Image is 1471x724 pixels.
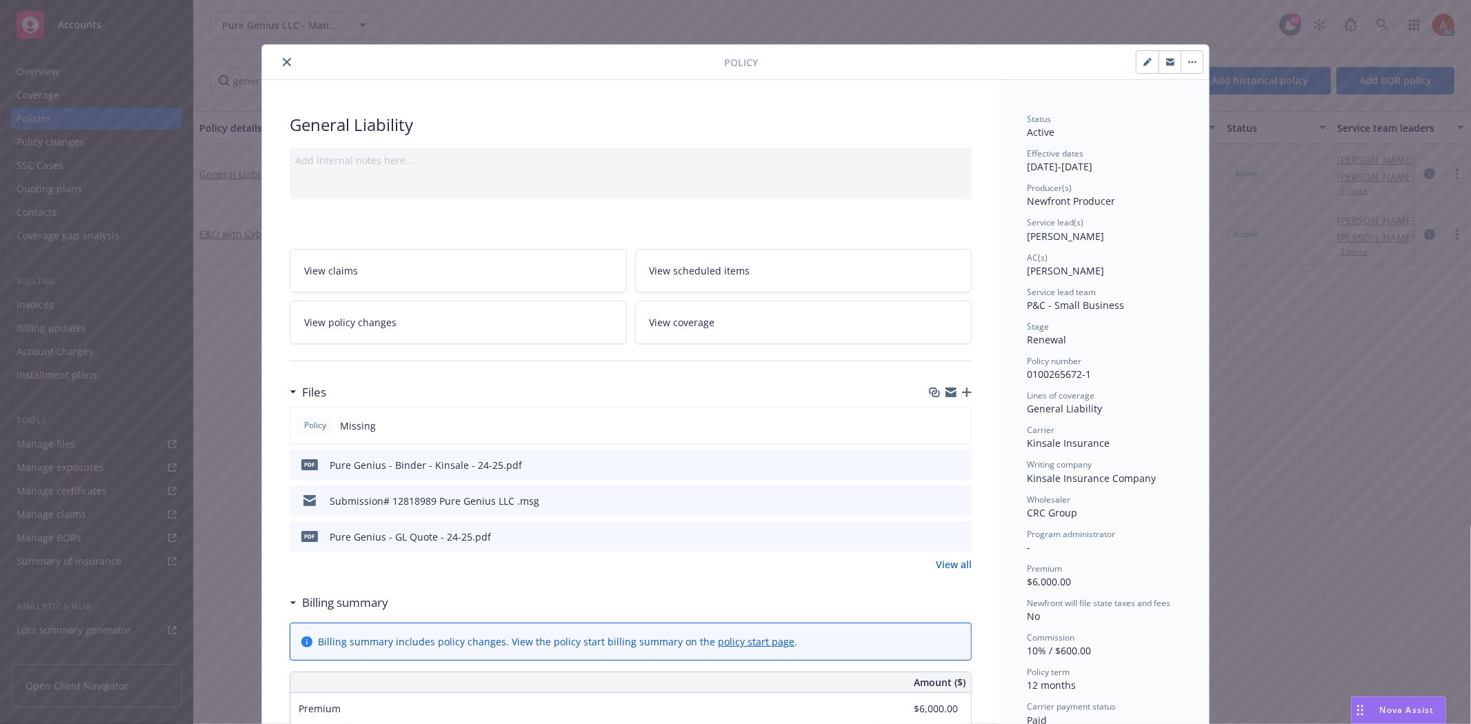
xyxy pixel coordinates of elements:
span: pdf [301,459,318,470]
span: Nova Assist [1380,704,1434,716]
div: Pure Genius - GL Quote - 24-25.pdf [330,530,491,544]
span: Carrier payment status [1027,701,1116,712]
span: Wholesaler [1027,494,1070,505]
span: Policy number [1027,355,1081,367]
div: Files [290,383,326,401]
span: No [1027,610,1040,623]
span: 12 months [1027,678,1076,692]
span: Carrier [1027,424,1054,436]
button: download file [932,494,943,508]
span: General Liability [1027,402,1102,415]
span: View claims [304,263,358,278]
span: Renewal [1027,333,1066,346]
a: View scheduled items [635,249,972,292]
span: Policy term [1027,666,1070,678]
span: Policy [724,55,758,70]
span: View scheduled items [650,263,750,278]
div: Drag to move [1352,697,1369,723]
button: preview file [954,530,966,544]
span: Service lead(s) [1027,217,1083,228]
span: Effective dates [1027,148,1083,159]
span: Premium [299,702,341,715]
span: - [1027,541,1030,554]
button: Nova Assist [1351,696,1446,724]
div: [DATE] - [DATE] [1027,148,1181,174]
span: AC(s) [1027,252,1048,263]
span: Missing [340,419,376,433]
span: Lines of coverage [1027,390,1094,401]
button: preview file [954,458,966,472]
button: close [279,54,295,70]
span: Writing company [1027,459,1092,470]
span: Program administrator [1027,528,1115,540]
div: Pure Genius - Binder - Kinsale - 24-25.pdf [330,458,522,472]
a: policy start page [718,635,794,648]
button: download file [932,530,943,544]
span: 0100265672-1 [1027,368,1091,381]
span: [PERSON_NAME] [1027,264,1104,277]
div: General Liability [290,113,972,137]
div: Billing summary [290,594,388,612]
span: Status [1027,113,1051,125]
a: View coverage [635,301,972,344]
span: CRC Group [1027,506,1077,519]
div: Add internal notes here... [295,153,966,168]
input: 0.00 [877,698,966,719]
span: View coverage [650,315,715,330]
h3: Billing summary [302,594,388,612]
span: Kinsale Insurance [1027,436,1110,450]
button: download file [932,458,943,472]
h3: Files [302,383,326,401]
button: preview file [954,494,966,508]
span: Amount ($) [914,675,965,690]
span: Newfront Producer [1027,194,1115,208]
span: Stage [1027,321,1049,332]
span: pdf [301,531,318,541]
span: Premium [1027,563,1062,574]
span: Active [1027,125,1054,139]
span: 10% / $600.00 [1027,644,1091,657]
a: View policy changes [290,301,627,344]
span: Policy [301,419,329,432]
span: $6,000.00 [1027,575,1071,588]
div: Billing summary includes policy changes. View the policy start billing summary on the . [318,634,797,649]
span: Kinsale Insurance Company [1027,472,1156,485]
span: Producer(s) [1027,182,1072,194]
span: Commission [1027,632,1074,643]
div: Submission# 12818989 Pure Genius LLC .msg [330,494,539,508]
span: P&C - Small Business [1027,299,1124,312]
span: View policy changes [304,315,397,330]
a: View all [936,557,972,572]
span: Newfront will file state taxes and fees [1027,597,1170,609]
span: Service lead team [1027,286,1096,298]
a: View claims [290,249,627,292]
span: [PERSON_NAME] [1027,230,1104,243]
